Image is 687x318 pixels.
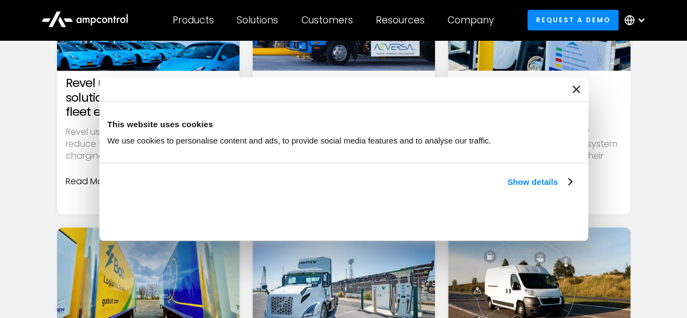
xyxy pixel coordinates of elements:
span: We use cookies to personalise content and ads, to provide social media features and to analyse ou... [108,136,491,145]
button: Close banner [572,85,580,93]
div: Solutions [237,14,278,26]
button: Okay [420,201,576,232]
h3: Revel uses AI-powered solutions to increase fleet efficiency [66,76,231,119]
a: Show details [507,176,571,189]
a: Read More [66,176,124,188]
p: Revel uses Ampcontrol’s software to reduce fuel costs and provide public charging access. [66,126,231,163]
div: Resources [376,14,425,26]
div: Customers [301,14,353,26]
div: Company [448,14,494,26]
h3: Electrada AI-Powered EV Automatic Load Management [457,76,622,119]
div: Products [173,14,214,26]
h3: Aeversa Overcomes Grid Capacity Using Load Management Software [261,76,426,119]
div: Read More [66,176,111,188]
a: Request a demo [527,10,619,30]
div: This website uses cookies [108,118,580,131]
